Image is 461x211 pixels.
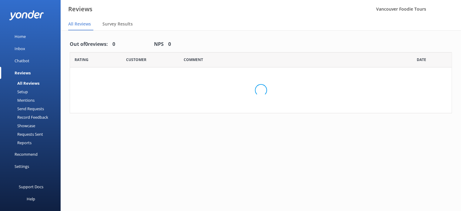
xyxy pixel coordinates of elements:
[4,96,61,104] a: Mentions
[4,96,35,104] div: Mentions
[68,4,92,14] h3: Reviews
[4,87,28,96] div: Setup
[27,193,35,205] div: Help
[184,57,203,63] span: Question
[4,113,48,121] div: Record Feedback
[4,87,61,96] a: Setup
[4,130,43,138] div: Requests Sent
[4,138,61,147] a: Reports
[4,121,35,130] div: Showcase
[102,21,133,27] span: Survey Results
[15,30,26,43] div: Home
[417,57,426,63] span: Date
[15,55,29,67] div: Chatbot
[4,130,61,138] a: Requests Sent
[15,160,29,172] div: Settings
[126,57,146,63] span: Date
[112,40,115,48] h4: 0
[168,40,171,48] h4: 0
[19,181,43,193] div: Support Docs
[75,57,89,63] span: Date
[68,21,91,27] span: All Reviews
[9,10,44,20] img: yonder-white-logo.png
[4,113,61,121] a: Record Feedback
[70,40,108,48] h4: Out of 0 reviews:
[154,40,164,48] h4: NPS
[4,104,61,113] a: Send Requests
[15,148,38,160] div: Recommend
[4,121,61,130] a: Showcase
[4,79,39,87] div: All Reviews
[4,138,32,147] div: Reports
[4,104,44,113] div: Send Requests
[15,67,31,79] div: Reviews
[4,79,61,87] a: All Reviews
[15,43,25,55] div: Inbox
